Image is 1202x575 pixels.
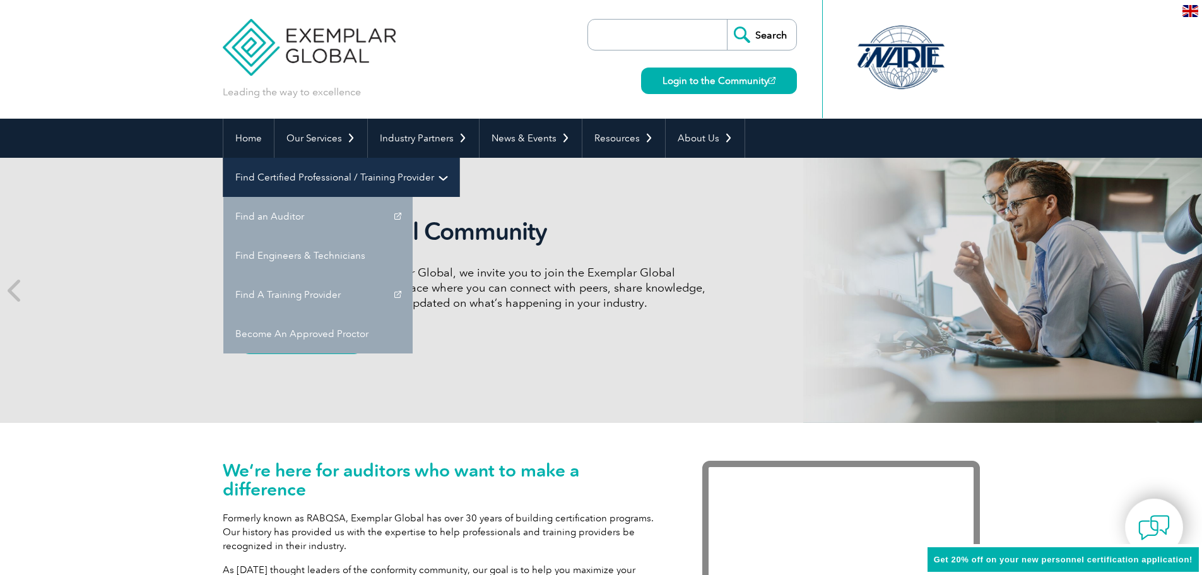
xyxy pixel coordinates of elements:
a: Find Certified Professional / Training Provider [223,158,459,197]
h1: We’re here for auditors who want to make a difference [223,461,664,499]
img: open_square.png [769,77,775,84]
h2: Exemplar Global Community [242,217,715,246]
p: As a valued member of Exemplar Global, we invite you to join the Exemplar Global Community—a fun,... [242,265,715,311]
a: About Us [666,119,745,158]
img: en [1182,5,1198,17]
a: Find an Auditor [223,197,413,236]
a: Find Engineers & Technicians [223,236,413,275]
a: Become An Approved Proctor [223,314,413,353]
a: News & Events [480,119,582,158]
a: Resources [582,119,665,158]
span: Get 20% off on your new personnel certification application! [934,555,1193,564]
a: Industry Partners [368,119,479,158]
p: Leading the way to excellence [223,85,361,99]
input: Search [727,20,796,50]
a: Find A Training Provider [223,275,413,314]
a: Home [223,119,274,158]
a: Login to the Community [641,68,797,94]
img: contact-chat.png [1138,512,1170,543]
a: Our Services [274,119,367,158]
p: Formerly known as RABQSA, Exemplar Global has over 30 years of building certification programs. O... [223,511,664,553]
